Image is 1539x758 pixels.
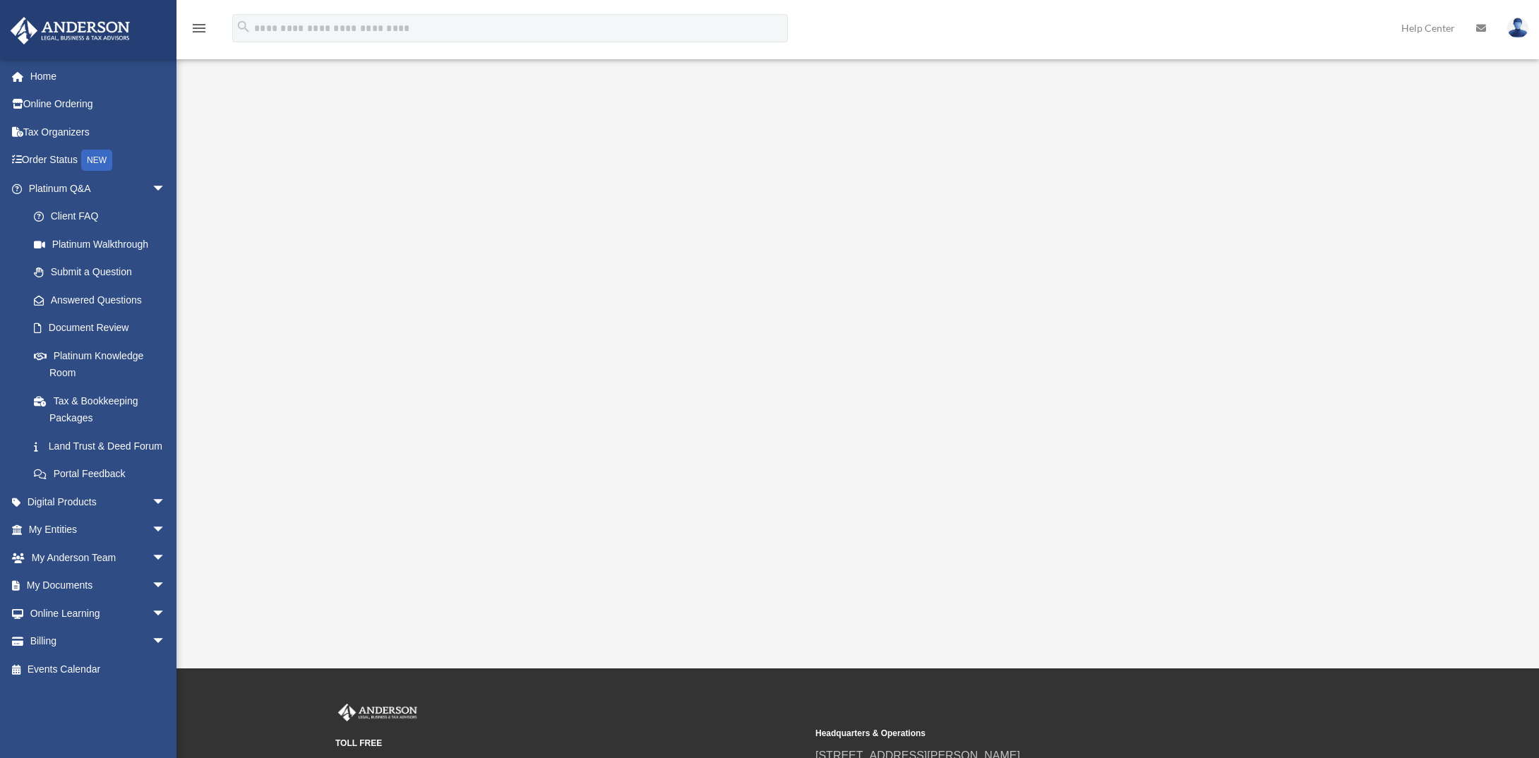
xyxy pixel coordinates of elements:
a: Document Review [20,314,187,342]
span: arrow_drop_down [152,599,180,628]
span: arrow_drop_down [152,488,180,517]
a: My Anderson Teamarrow_drop_down [10,543,187,572]
i: menu [191,20,208,37]
a: My Documentsarrow_drop_down [10,572,187,600]
a: Events Calendar [10,655,187,683]
a: My Entitiesarrow_drop_down [10,516,187,544]
a: Client FAQ [20,203,187,231]
a: Online Learningarrow_drop_down [10,599,187,627]
small: Headquarters & Operations [815,726,1286,741]
div: NEW [81,150,112,171]
a: Platinum Q&Aarrow_drop_down [10,174,187,203]
img: User Pic [1507,18,1528,38]
a: Submit a Question [20,258,187,287]
a: Land Trust & Deed Forum [20,432,187,460]
span: arrow_drop_down [152,543,180,572]
span: arrow_drop_down [152,627,180,656]
img: Anderson Advisors Platinum Portal [335,704,420,722]
a: Platinum Walkthrough [20,230,180,258]
a: Tax & Bookkeeping Packages [20,387,187,432]
img: Anderson Advisors Platinum Portal [6,17,134,44]
a: Home [10,62,187,90]
span: arrow_drop_down [152,174,180,203]
span: arrow_drop_down [152,572,180,601]
a: Platinum Knowledge Room [20,342,187,387]
a: menu [191,25,208,37]
a: Answered Questions [20,286,187,314]
a: Digital Productsarrow_drop_down [10,488,187,516]
a: Online Ordering [10,90,187,119]
a: Portal Feedback [20,460,187,488]
small: TOLL FREE [335,736,806,751]
a: Tax Organizers [10,118,187,146]
iframe: <span data-mce-type="bookmark" style="display: inline-block; width: 0px; overflow: hidden; line-h... [475,103,1238,527]
a: Billingarrow_drop_down [10,627,187,656]
span: arrow_drop_down [152,516,180,545]
a: Order StatusNEW [10,146,187,175]
i: search [236,19,251,35]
